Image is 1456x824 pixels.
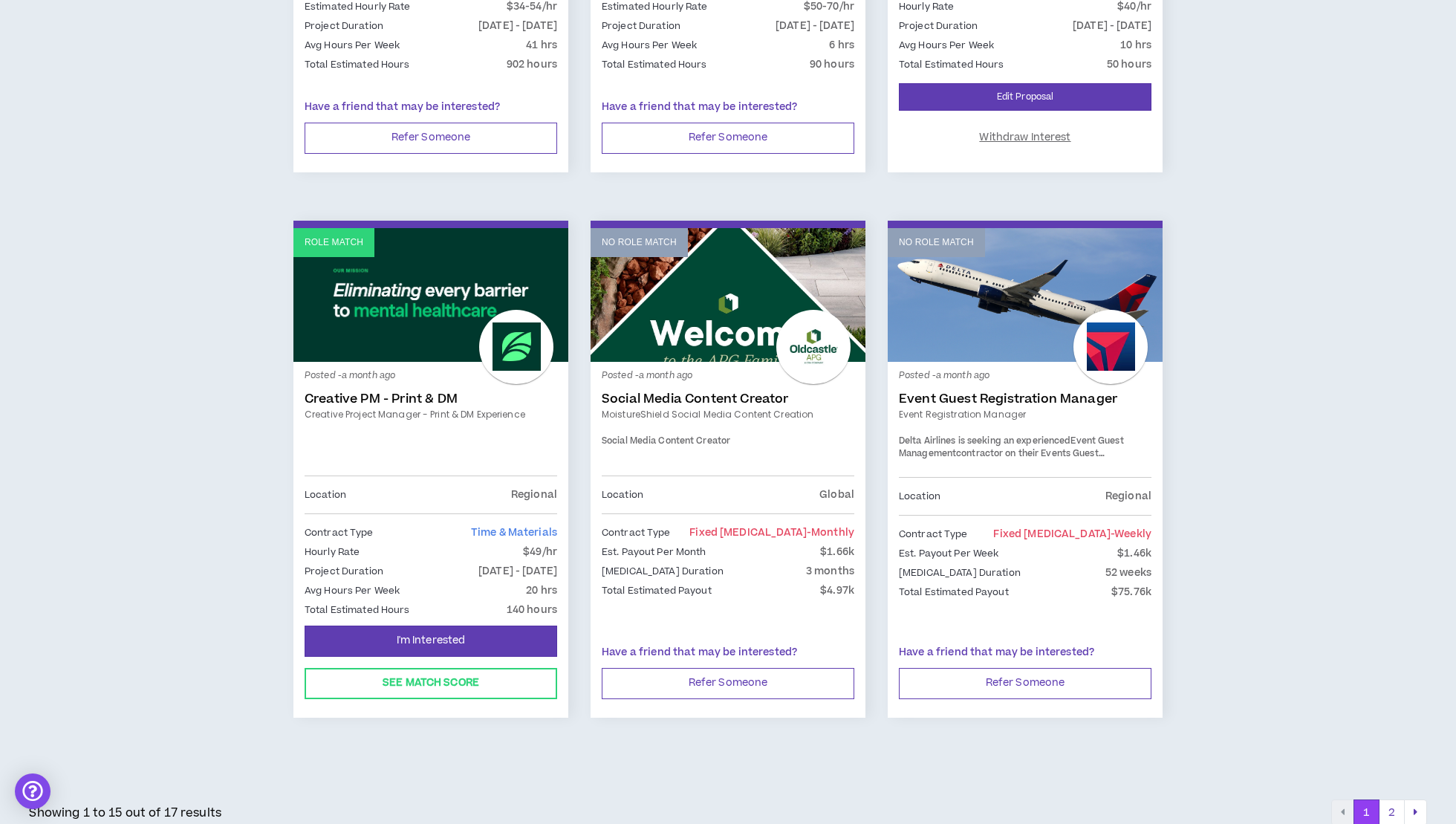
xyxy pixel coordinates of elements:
[305,37,400,53] p: Avg Hours Per Week
[899,18,978,34] p: Project Duration
[15,773,51,809] div: Open Intercom Messenger
[899,447,1140,512] span: contractor on their Events Guest Management team. This a 40hrs/week position with 2-3 days in the...
[478,563,557,580] p: [DATE] - [DATE]
[602,435,730,447] span: Social Media Content Creator
[899,435,1124,461] strong: Event Guest Management
[602,369,854,383] p: Posted - a month ago
[305,18,383,34] p: Project Duration
[810,56,854,73] p: 90 hours
[899,645,1151,661] p: Have a friend that may be interested?
[305,236,363,250] p: Role Match
[899,369,1151,383] p: Posted - a month ago
[899,565,1021,581] p: [MEDICAL_DATA] Duration
[305,56,410,73] p: Total Estimated Hours
[511,487,557,503] p: Regional
[526,583,557,599] p: 20 hrs
[1107,56,1151,73] p: 50 hours
[829,37,854,53] p: 6 hrs
[1105,565,1151,581] p: 52 weeks
[29,804,221,822] p: Showing 1 to 15 out of 17 results
[979,131,1070,145] span: Withdraw Interest
[305,525,374,541] p: Contract Type
[602,100,854,115] p: Have a friend that may be interested?
[899,408,1151,421] a: Event Registration Manager
[602,37,697,53] p: Avg Hours Per Week
[689,525,854,540] span: Fixed [MEDICAL_DATA]
[305,602,410,618] p: Total Estimated Hours
[899,236,974,250] p: No Role Match
[305,544,360,560] p: Hourly Rate
[523,544,557,560] p: $49/hr
[602,392,854,406] a: Social Media Content Creator
[305,563,383,580] p: Project Duration
[602,236,677,250] p: No Role Match
[305,100,557,115] p: Have a friend that may be interested?
[305,123,557,154] button: Refer Someone
[899,56,1004,73] p: Total Estimated Hours
[507,56,557,73] p: 902 hours
[602,525,671,541] p: Contract Type
[602,583,712,599] p: Total Estimated Payout
[602,56,707,73] p: Total Estimated Hours
[305,487,346,503] p: Location
[305,369,557,383] p: Posted - a month ago
[305,668,557,699] button: See Match Score
[888,228,1163,362] a: No Role Match
[899,488,940,505] p: Location
[293,228,568,362] a: Role Match
[1105,488,1151,505] p: Regional
[305,583,400,599] p: Avg Hours Per Week
[820,544,854,560] p: $1.66k
[1111,584,1151,600] p: $75.76k
[776,18,854,34] p: [DATE] - [DATE]
[602,408,854,421] a: MoistureShield Social Media Content Creation
[1117,545,1151,562] p: $1.46k
[602,123,854,154] button: Refer Someone
[478,18,557,34] p: [DATE] - [DATE]
[819,487,854,503] p: Global
[899,584,1009,600] p: Total Estimated Payout
[602,668,854,699] button: Refer Someone
[899,392,1151,406] a: Event Guest Registration Manager
[602,563,724,580] p: [MEDICAL_DATA] Duration
[526,37,557,53] p: 41 hrs
[602,544,706,560] p: Est. Payout Per Month
[305,392,557,406] a: Creative PM - Print & DM
[602,18,680,34] p: Project Duration
[806,563,854,580] p: 3 months
[899,526,968,542] p: Contract Type
[993,527,1151,542] span: Fixed [MEDICAL_DATA]
[305,626,557,657] button: I'm Interested
[1073,18,1151,34] p: [DATE] - [DATE]
[899,545,998,562] p: Est. Payout Per Week
[602,487,643,503] p: Location
[1120,37,1151,53] p: 10 hrs
[899,435,1070,447] span: Delta Airlines is seeking an experienced
[602,645,854,661] p: Have a friend that may be interested?
[591,228,865,362] a: No Role Match
[899,83,1151,111] a: Edit Proposal
[807,525,854,540] span: - monthly
[471,525,557,540] span: Time & Materials
[899,668,1151,699] button: Refer Someone
[899,37,994,53] p: Avg Hours Per Week
[899,123,1151,154] button: Withdraw Interest
[1111,527,1151,542] span: - weekly
[305,408,557,421] a: Creative Project Manager - Print & DM Experience
[507,602,557,618] p: 140 hours
[820,583,854,599] p: $4.97k
[397,634,466,648] span: I'm Interested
